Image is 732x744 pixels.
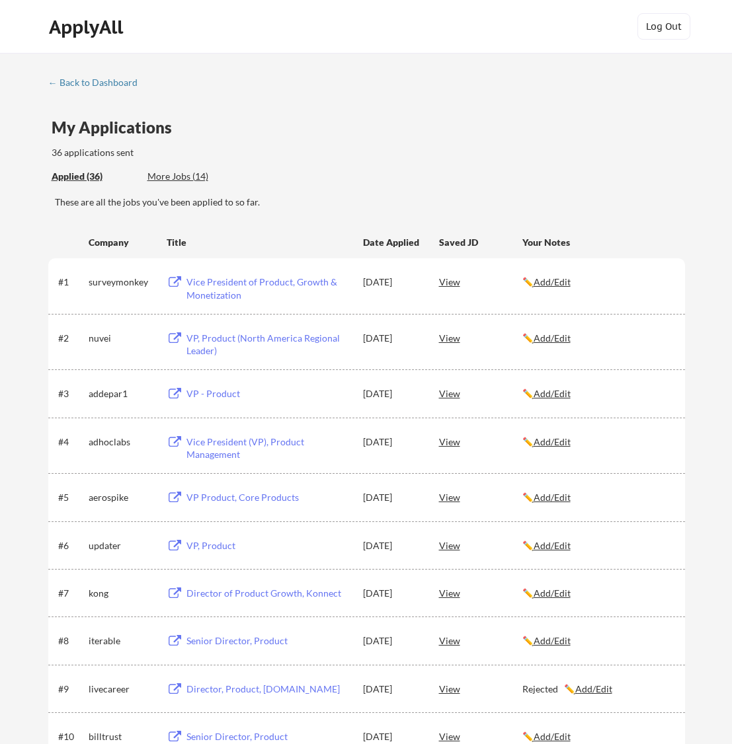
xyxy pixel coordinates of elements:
div: [DATE] [363,332,421,345]
div: ✏️ [522,435,673,449]
div: livecareer [89,683,155,696]
div: Senior Director, Product [186,634,350,648]
div: View [439,581,522,605]
div: Date Applied [363,236,421,249]
div: kong [89,587,155,600]
div: View [439,429,522,453]
div: Title [167,236,350,249]
div: [DATE] [363,730,421,743]
a: ← Back to Dashboard [48,77,147,91]
div: #4 [58,435,84,449]
div: 36 applications sent [52,146,307,159]
div: View [439,677,522,700]
div: [DATE] [363,435,421,449]
div: iterable [89,634,155,648]
div: These are all the jobs you've been applied to so far. [55,196,685,209]
div: #2 [58,332,84,345]
div: Director of Product Growth, Konnect [186,587,350,600]
div: Company [89,236,155,249]
div: Director, Product, [DOMAIN_NAME] [186,683,350,696]
div: [DATE] [363,634,421,648]
div: #5 [58,491,84,504]
div: Rejected ✏️ [522,683,673,696]
div: ✏️ [522,491,673,504]
div: #1 [58,276,84,289]
div: addepar1 [89,387,155,400]
div: Saved JD [439,230,522,254]
div: ✏️ [522,587,673,600]
div: Your Notes [522,236,673,249]
div: View [439,533,522,557]
u: Add/Edit [575,683,612,694]
div: VP, Product (North America Regional Leader) [186,332,350,357]
div: aerospike [89,491,155,504]
div: [DATE] [363,276,421,289]
div: billtrust [89,730,155,743]
div: ✏️ [522,387,673,400]
u: Add/Edit [534,332,571,344]
div: View [439,381,522,405]
u: Add/Edit [534,436,571,447]
div: #3 [58,387,84,400]
div: VP - Product [186,387,350,400]
div: More Jobs (14) [147,170,245,183]
u: Add/Edit [534,540,571,551]
div: adhoclabs [89,435,155,449]
div: These are job applications we think you'd be a good fit for, but couldn't apply you to automatica... [147,170,245,184]
div: [DATE] [363,587,421,600]
div: View [439,326,522,350]
div: VP Product, Core Products [186,491,350,504]
div: [DATE] [363,387,421,400]
u: Add/Edit [534,635,571,646]
u: Add/Edit [534,276,571,287]
div: ✏️ [522,276,673,289]
div: Vice President (VP), Product Management [186,435,350,461]
u: Add/Edit [534,587,571,599]
div: ✏️ [522,730,673,743]
div: View [439,628,522,652]
u: Add/Edit [534,388,571,399]
div: ✏️ [522,539,673,552]
div: #6 [58,539,84,552]
div: VP, Product [186,539,350,552]
div: surveymonkey [89,276,155,289]
div: Vice President of Product, Growth & Monetization [186,276,350,301]
div: View [439,485,522,509]
u: Add/Edit [534,731,571,742]
div: #8 [58,634,84,648]
div: nuvei [89,332,155,345]
div: [DATE] [363,683,421,696]
u: Add/Edit [534,492,571,503]
div: These are all the jobs you've been applied to so far. [52,170,138,184]
button: Log Out [637,13,690,40]
div: My Applications [52,120,183,135]
div: View [439,270,522,293]
div: [DATE] [363,491,421,504]
div: [DATE] [363,539,421,552]
div: #7 [58,587,84,600]
div: ApplyAll [49,16,127,38]
div: ✏️ [522,634,673,648]
div: #10 [58,730,84,743]
div: updater [89,539,155,552]
div: Applied (36) [52,170,138,183]
div: #9 [58,683,84,696]
div: ← Back to Dashboard [48,78,147,87]
div: Senior Director, Product [186,730,350,743]
div: ✏️ [522,332,673,345]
